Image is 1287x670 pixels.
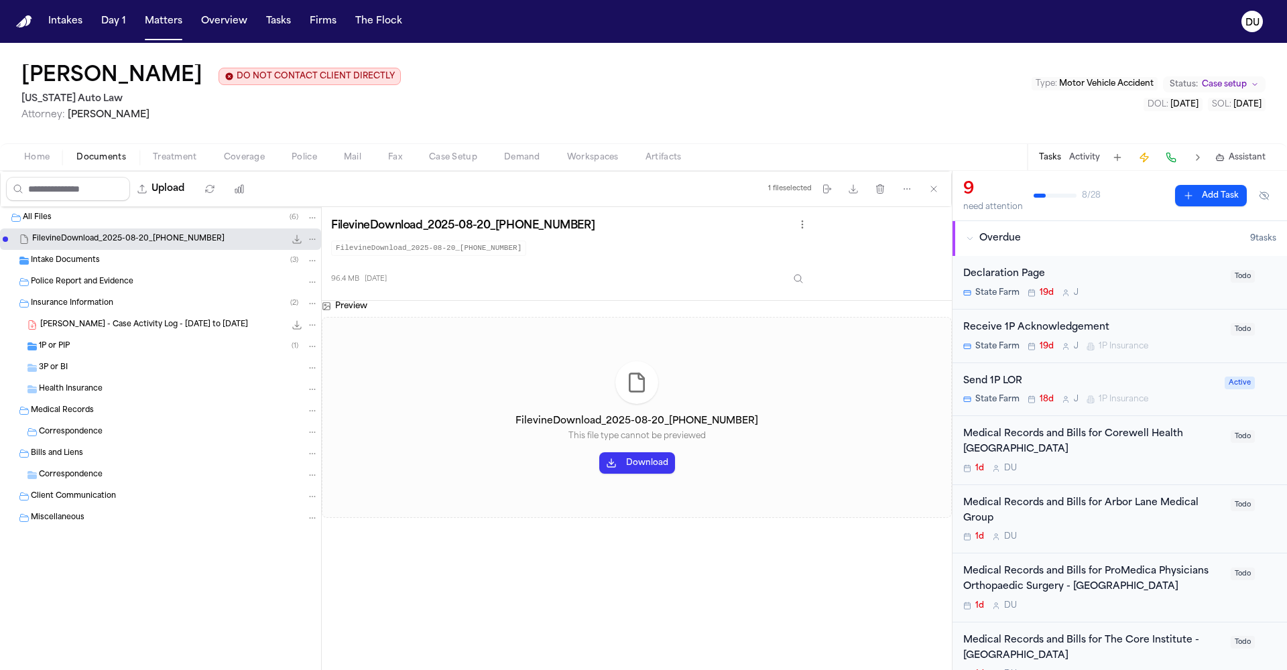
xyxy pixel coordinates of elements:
[219,68,401,85] button: Edit client contact restriction
[292,152,317,163] span: Police
[261,9,296,33] button: Tasks
[963,202,1023,212] div: need attention
[331,241,526,256] code: FilevineDownload_2025-08-20_[PHONE_NUMBER]
[290,299,298,307] span: ( 2 )
[1040,287,1054,298] span: 19d
[1108,148,1127,167] button: Add Task
[21,64,202,88] button: Edit matter name
[292,342,298,350] span: ( 1 )
[1208,98,1266,111] button: Edit SOL: 2028-07-02
[1099,394,1148,405] span: 1P Insurance
[350,9,408,33] button: The Flock
[567,152,619,163] span: Workspaces
[1225,377,1255,389] span: Active
[1175,185,1247,206] button: Add Task
[1212,100,1231,109] span: SOL :
[139,9,188,33] button: Matters
[1099,341,1148,352] span: 1P Insurance
[365,274,387,284] span: [DATE]
[1231,270,1255,283] span: Todo
[290,232,304,246] button: Download FilevineDownload_2025-08-20_16-23-07-241
[290,318,304,332] button: Download S. Brown - Case Activity Log - 7.1.25 to 8.31.25
[1074,287,1079,298] span: J
[32,234,225,245] span: FilevineDownload_2025-08-20_[PHONE_NUMBER]
[290,257,298,264] span: ( 3 )
[786,267,810,291] button: Inspect
[975,531,984,542] span: 1d
[768,184,812,193] div: 1 file selected
[963,179,1023,200] div: 9
[39,427,103,438] span: Correspondence
[224,152,265,163] span: Coverage
[975,600,984,611] span: 1d
[1215,152,1266,163] button: Assistant
[1074,341,1079,352] span: J
[963,564,1223,595] div: Medical Records and Bills for ProMedica Physicians Orthopaedic Surgery - [GEOGRAPHIC_DATA]
[429,152,477,163] span: Case Setup
[40,320,248,331] span: [PERSON_NAME] - Case Activity Log - [DATE] to [DATE]
[1170,79,1198,90] span: Status:
[975,394,1020,405] span: State Farm
[1162,148,1180,167] button: Make a Call
[1250,233,1276,244] span: 9 task s
[16,15,32,28] img: Finch Logo
[290,214,298,221] span: ( 6 )
[1059,80,1154,88] span: Motor Vehicle Accident
[1148,100,1168,109] span: DOL :
[31,255,100,267] span: Intake Documents
[1039,152,1061,163] button: Tasks
[979,232,1021,245] span: Overdue
[953,416,1287,485] div: Open task: Medical Records and Bills for Corewell Health Trenton Hospital
[953,485,1287,554] div: Open task: Medical Records and Bills for Arbor Lane Medical Group
[196,9,253,33] a: Overview
[1231,567,1255,580] span: Todo
[975,287,1020,298] span: State Farm
[304,9,342,33] button: Firms
[1074,394,1079,405] span: J
[568,431,706,442] p: This file type cannot be previewed
[953,221,1287,256] button: Overdue9tasks
[43,9,88,33] button: Intakes
[515,415,758,428] h4: FilevineDownload_2025-08-20_[PHONE_NUMBER]
[16,15,32,28] a: Home
[237,71,395,82] span: DO NOT CONTACT CLIENT DIRECTLY
[6,177,130,201] input: Search files
[21,91,401,107] h2: [US_STATE] Auto Law
[1231,430,1255,443] span: Todo
[953,256,1287,310] div: Open task: Declaration Page
[1004,463,1017,474] span: D U
[1233,100,1262,109] span: [DATE]
[344,152,361,163] span: Mail
[953,363,1287,417] div: Open task: Send 1P LOR
[646,152,682,163] span: Artifacts
[130,177,192,201] button: Upload
[31,277,133,288] span: Police Report and Evidence
[31,405,94,417] span: Medical Records
[21,64,202,88] h1: [PERSON_NAME]
[331,274,359,284] span: 96.4 MB
[39,341,70,352] span: 1P or PIP
[975,463,984,474] span: 1d
[1040,394,1054,405] span: 18d
[1082,190,1101,201] span: 8 / 28
[1069,152,1100,163] button: Activity
[39,470,103,481] span: Correspondence
[1032,77,1158,90] button: Edit Type: Motor Vehicle Accident
[96,9,131,33] a: Day 1
[1252,185,1276,206] button: Hide completed tasks (⌘⇧H)
[23,212,52,224] span: All Files
[1135,148,1154,167] button: Create Immediate Task
[953,553,1287,622] div: Open task: Medical Records and Bills for ProMedica Physicians Orthopaedic Surgery - Monroe
[31,298,113,310] span: Insurance Information
[335,301,367,312] h3: Preview
[31,513,84,524] span: Miscellaneous
[388,152,402,163] span: Fax
[1231,636,1255,649] span: Todo
[21,110,65,120] span: Attorney:
[39,362,68,374] span: 3P or BI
